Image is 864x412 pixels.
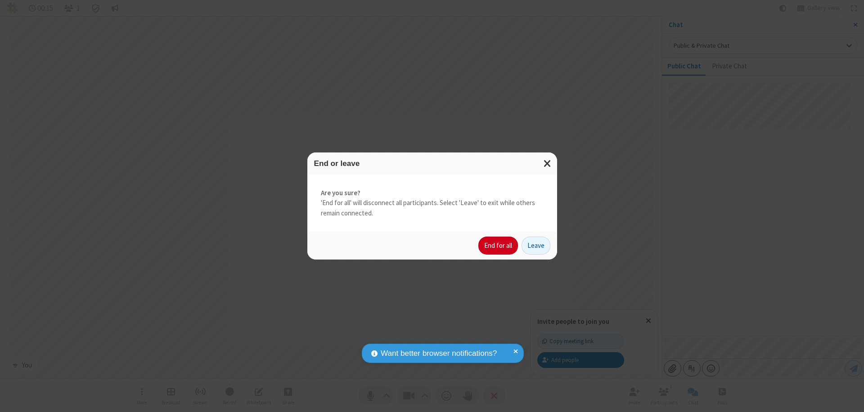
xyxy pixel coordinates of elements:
button: Close modal [538,152,557,175]
h3: End or leave [314,159,550,168]
button: End for all [478,237,518,255]
div: 'End for all' will disconnect all participants. Select 'Leave' to exit while others remain connec... [307,175,557,232]
span: Want better browser notifications? [381,348,497,359]
button: Leave [522,237,550,255]
strong: Are you sure? [321,188,544,198]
